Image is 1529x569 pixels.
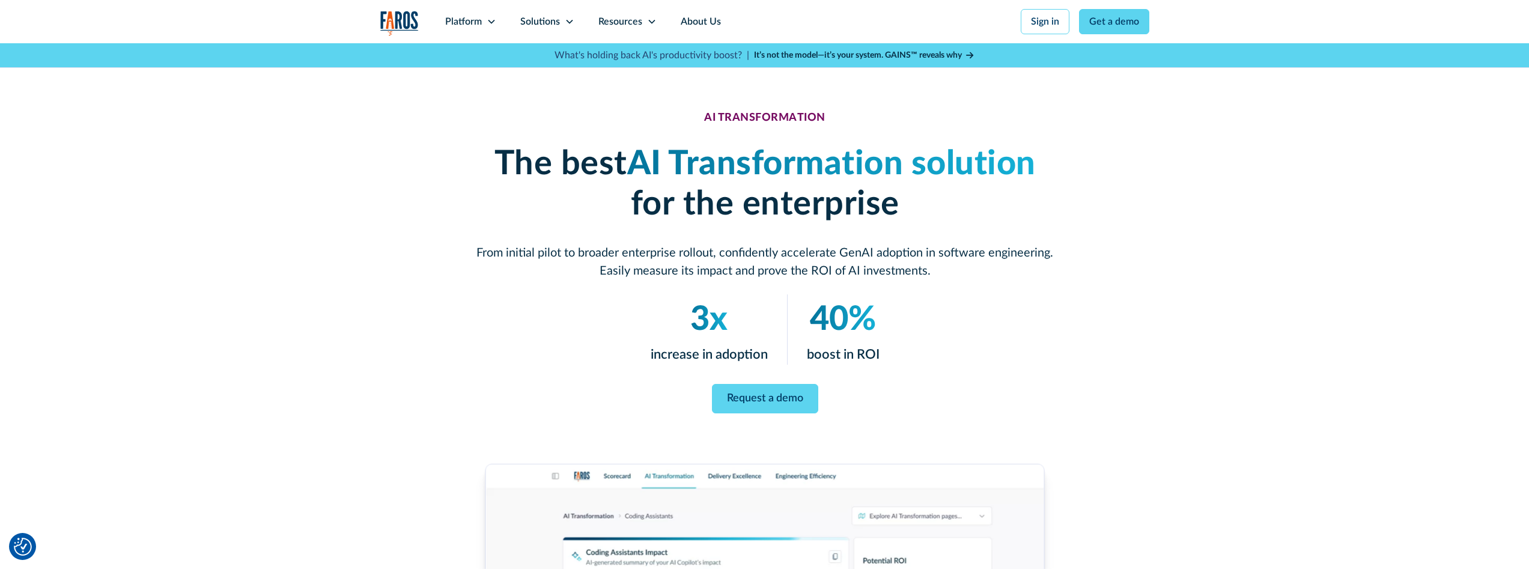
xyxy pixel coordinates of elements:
p: increase in adoption [650,345,767,365]
strong: The best [494,147,627,181]
img: Logo of the analytics and reporting company Faros. [380,11,419,35]
a: Get a demo [1079,9,1149,34]
a: Request a demo [711,384,818,413]
p: boost in ROI [806,345,879,365]
strong: It’s not the model—it’s your system. GAINS™ reveals why [754,51,962,59]
em: 3x [690,303,728,336]
div: Solutions [520,14,560,29]
p: What's holding back AI's productivity boost? | [555,48,749,62]
em: AI Transformation solution [627,147,1035,181]
a: home [380,11,419,35]
div: Resources [598,14,642,29]
div: AI TRANSFORMATION [704,112,825,125]
img: Revisit consent button [14,538,32,556]
em: 40% [810,303,876,336]
div: Platform [445,14,482,29]
strong: for the enterprise [630,187,899,221]
a: It’s not the model—it’s your system. GAINS™ reveals why [754,49,975,62]
button: Cookie Settings [14,538,32,556]
a: Sign in [1021,9,1069,34]
p: From initial pilot to broader enterprise rollout, confidently accelerate GenAI adoption in softwa... [476,244,1053,280]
